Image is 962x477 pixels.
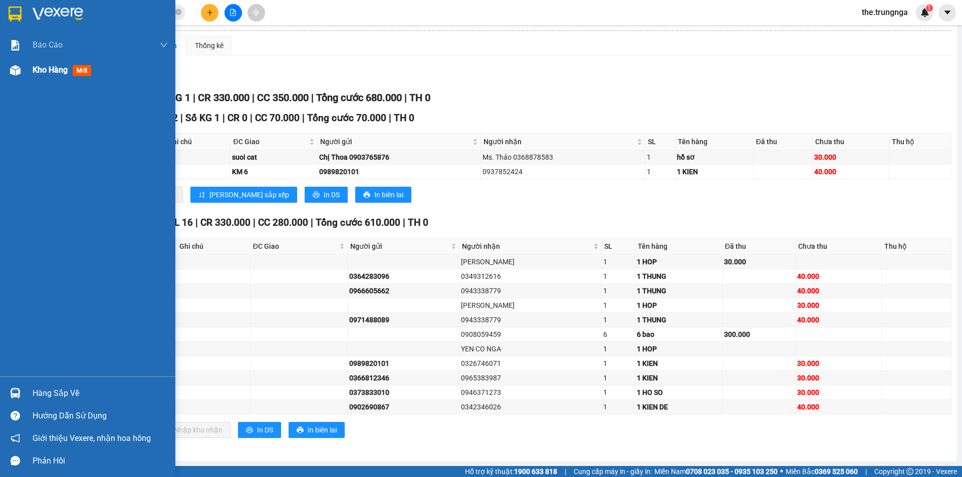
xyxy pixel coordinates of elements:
[185,112,220,124] span: Số KG 1
[206,9,213,16] span: plus
[461,329,599,340] div: 0908059459
[647,152,673,163] div: 1
[363,191,370,199] span: printer
[797,285,879,296] div: 40.000
[320,136,470,147] span: Người gửi
[754,134,813,150] th: Đã thu
[780,469,783,473] span: ⚪️
[316,92,402,104] span: Tổng cước 680.000
[389,112,391,124] span: |
[11,411,20,420] span: question-circle
[786,466,858,477] span: Miền Bắc
[209,189,289,200] span: [PERSON_NAME] sắp xếp
[797,271,879,282] div: 40.000
[404,92,407,104] span: |
[797,314,879,325] div: 40.000
[603,256,633,267] div: 1
[637,372,720,383] div: 1 KIEN
[461,314,599,325] div: 0943338779
[11,456,20,465] span: message
[796,238,881,255] th: Chưa thu
[198,92,250,104] span: CR 330.000
[350,241,449,252] span: Người gửi
[222,112,225,124] span: |
[461,300,599,311] div: [PERSON_NAME]
[253,9,260,16] span: aim
[565,466,566,477] span: |
[926,5,933,12] sup: 1
[177,238,251,255] th: Ghi chú
[483,152,643,163] div: Ms. Thảo 0368878583
[155,422,230,438] button: downloadNhập kho nhận
[865,466,867,477] span: |
[654,466,778,477] span: Miền Nam
[250,112,253,124] span: |
[603,285,633,296] div: 1
[297,426,304,434] span: printer
[255,112,300,124] span: CC 70.000
[677,152,751,163] div: hồ sơ
[797,358,879,369] div: 30.000
[307,112,386,124] span: Tổng cước 70.000
[677,166,751,177] div: 1 KIEN
[319,166,479,177] div: 0989820101
[308,424,337,435] span: In biên lai
[302,112,305,124] span: |
[461,256,599,267] div: [PERSON_NAME]
[33,408,168,423] div: Hướng dẫn sử dụng
[465,466,557,477] span: Hỗ trợ kỹ thuật:
[603,329,633,340] div: 6
[814,166,887,177] div: 40.000
[33,386,168,401] div: Hàng sắp về
[198,191,205,199] span: sort-ascending
[637,300,720,311] div: 1 HOP
[637,358,720,369] div: 1 KIEN
[882,238,951,255] th: Thu hộ
[797,401,879,412] div: 40.000
[160,41,168,49] span: down
[686,467,778,475] strong: 0708 023 035 - 0935 103 250
[403,217,405,228] span: |
[724,329,794,340] div: 300.000
[461,271,599,282] div: 0349312616
[252,92,255,104] span: |
[409,92,430,104] span: TH 0
[195,40,223,51] div: Thống kê
[9,7,22,22] img: logo-vxr
[889,134,951,150] th: Thu hộ
[190,187,297,203] button: sort-ascending[PERSON_NAME] sắp xếp
[483,166,643,177] div: 0937852424
[195,217,198,228] span: |
[257,92,309,104] span: CC 350.000
[647,166,673,177] div: 1
[723,238,796,255] th: Đã thu
[10,40,21,51] img: solution-icon
[232,166,315,177] div: KM 6
[797,387,879,398] div: 30.000
[602,238,635,255] th: SL
[180,112,183,124] span: |
[11,433,20,443] span: notification
[175,9,181,15] span: close-circle
[349,401,458,412] div: 0902690867
[73,65,91,76] span: mới
[724,256,794,267] div: 30.000
[246,426,253,434] span: printer
[461,285,599,296] div: 0943338779
[193,92,195,104] span: |
[408,217,428,228] span: TH 0
[257,424,273,435] span: In DS
[797,300,879,311] div: 30.000
[675,134,753,150] th: Tên hàng
[374,189,403,200] span: In biên lai
[635,238,723,255] th: Tên hàng
[10,65,21,76] img: warehouse-icon
[603,343,633,354] div: 1
[938,4,956,22] button: caret-down
[10,388,21,398] img: warehouse-icon
[574,466,652,477] span: Cung cấp máy in - giấy in:
[461,372,599,383] div: 0965383987
[637,329,720,340] div: 6 bao
[943,8,952,17] span: caret-down
[461,358,599,369] div: 0326746071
